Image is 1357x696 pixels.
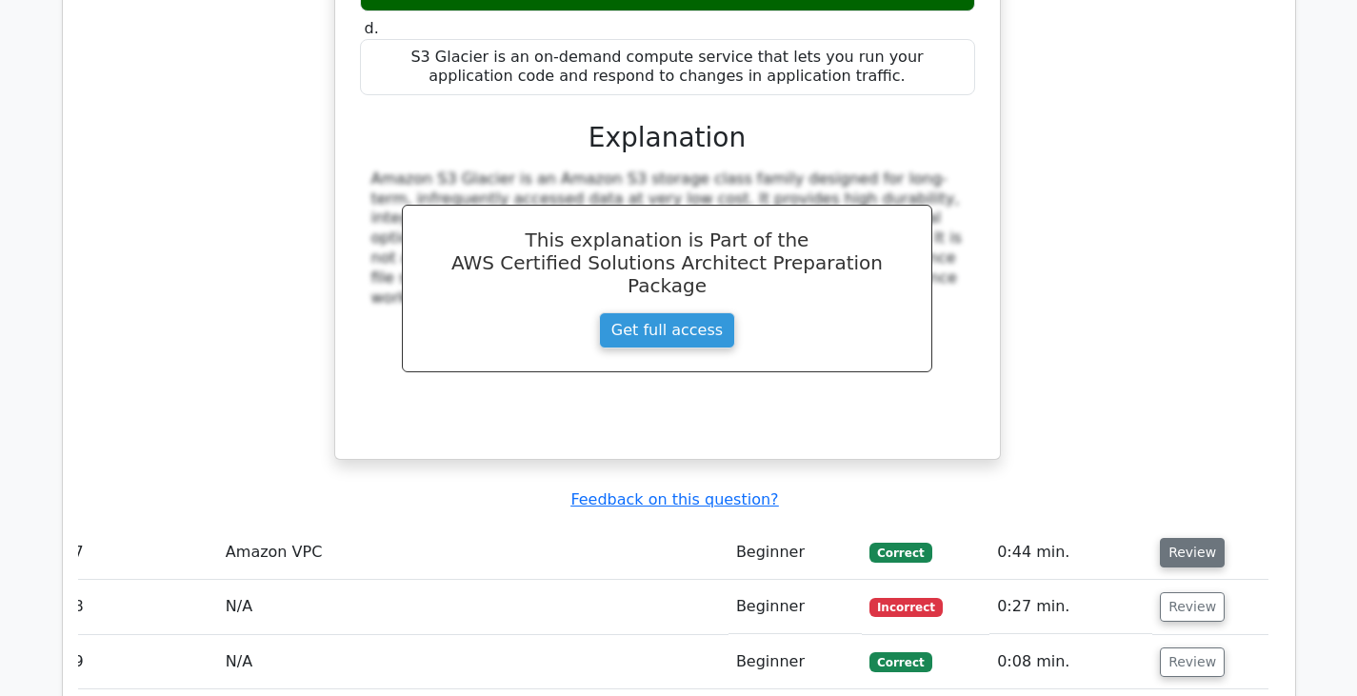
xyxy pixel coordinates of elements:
td: N/A [218,635,728,689]
button: Review [1160,592,1225,622]
td: 0:44 min. [989,526,1152,580]
div: S3 Glacier is an on-demand compute service that lets you run your application code and respond to... [360,39,975,96]
span: Incorrect [869,598,943,617]
td: 7 [67,526,218,580]
a: Get full access [599,312,735,348]
span: Correct [869,652,931,671]
td: Beginner [728,635,862,689]
a: Feedback on this question? [570,490,778,508]
td: Beginner [728,580,862,634]
td: 0:27 min. [989,580,1152,634]
h3: Explanation [371,122,964,154]
button: Review [1160,647,1225,677]
td: Amazon VPC [218,526,728,580]
button: Review [1160,538,1225,567]
td: 0:08 min. [989,635,1152,689]
td: 9 [67,635,218,689]
span: d. [365,19,379,37]
td: Beginner [728,526,862,580]
div: Amazon S3 Glacier is an Amazon S3 storage class family designed for long-term, infrequently acces... [371,169,964,308]
td: 8 [67,580,218,634]
td: N/A [218,580,728,634]
span: Correct [869,543,931,562]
